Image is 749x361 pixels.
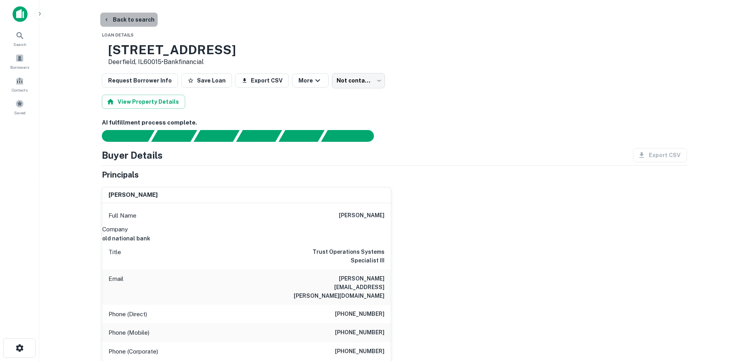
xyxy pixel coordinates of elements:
[2,28,37,49] a: Search
[290,274,385,300] h6: [PERSON_NAME][EMAIL_ADDRESS][PERSON_NAME][DOMAIN_NAME]
[236,130,282,142] div: Principals found, AI now looking for contact information...
[109,328,149,337] p: Phone (Mobile)
[335,328,385,337] h6: [PHONE_NUMBER]
[339,211,385,220] h6: [PERSON_NAME]
[235,73,289,88] button: Export CSV
[710,298,749,336] iframe: Chat Widget
[109,211,136,220] p: Full Name
[108,57,236,67] p: Deerfield, IL60015 •
[321,130,383,142] div: AI fulfillment process complete.
[109,191,158,200] h6: [PERSON_NAME]
[13,6,28,22] img: capitalize-icon.png
[181,73,232,88] button: Save Loan
[100,13,158,27] button: Back to search
[108,42,236,57] h3: [STREET_ADDRESS]
[290,247,385,265] h6: Trust Operations Systems Specialist III
[109,347,158,356] p: Phone (Corporate)
[10,64,29,70] span: Borrowers
[102,148,163,162] h4: Buyer Details
[2,73,37,95] a: Contacts
[335,347,385,356] h6: [PHONE_NUMBER]
[102,73,178,88] button: Request Borrower Info
[102,33,134,37] span: Loan Details
[102,95,185,109] button: View Property Details
[109,247,121,265] p: Title
[278,130,324,142] div: Principals found, still searching for contact information. This may take time...
[332,73,385,88] div: Not contacted
[2,96,37,117] a: Saved
[102,234,391,243] h6: old national bank
[13,41,26,48] span: Search
[109,274,123,300] p: Email
[102,225,391,234] p: Company
[14,110,26,116] span: Saved
[102,118,687,127] h6: AI fulfillment process complete.
[102,169,139,181] h5: Principals
[12,87,28,93] span: Contacts
[193,130,239,142] div: Documents found, AI parsing details...
[109,310,147,319] p: Phone (Direct)
[151,130,197,142] div: Your request is received and processing...
[335,310,385,319] h6: [PHONE_NUMBER]
[292,73,329,88] button: More
[92,130,151,142] div: Sending borrower request to AI...
[2,51,37,72] a: Borrowers
[164,58,204,66] a: Bankfinancial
